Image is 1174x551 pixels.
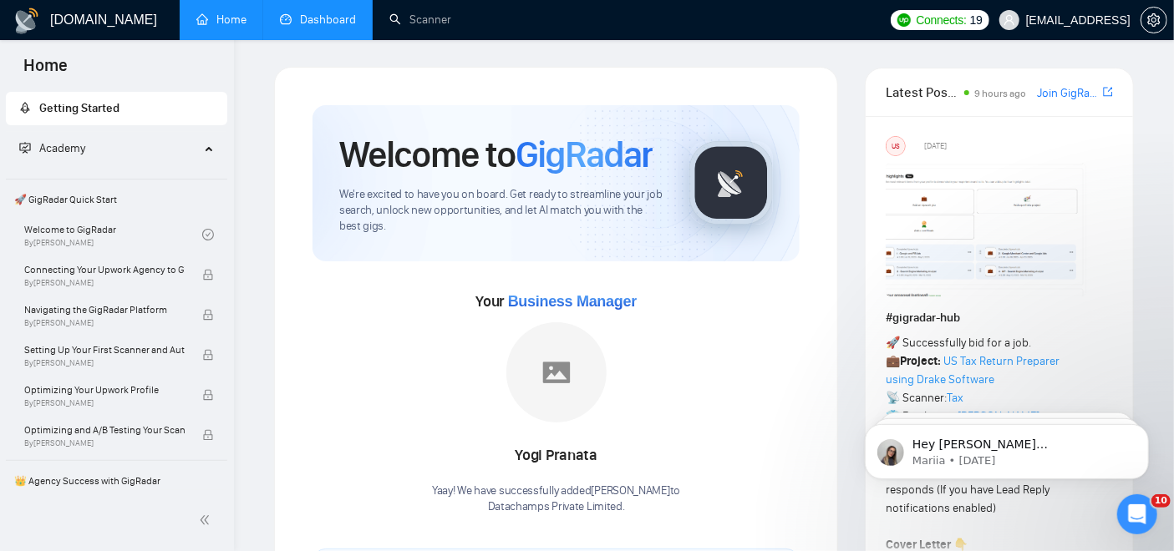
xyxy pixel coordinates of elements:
img: gigradar-logo.png [689,141,773,225]
span: lock [202,349,214,361]
a: homeHome [196,13,246,27]
span: 10 [1151,494,1171,508]
button: setting [1141,7,1167,33]
div: Yaay! We have successfully added [PERSON_NAME] to [432,483,680,515]
span: By [PERSON_NAME] [24,438,185,448]
span: Academy [39,141,85,155]
img: F09354QB7SM-image.png [886,163,1086,296]
span: Getting Started [39,101,119,115]
span: Optimizing and A/B Testing Your Scanner for Better Results [24,422,185,438]
h1: Welcome to [339,132,653,177]
span: Connects: [916,11,966,29]
span: fund-projection-screen [19,142,31,154]
a: export [1103,84,1113,100]
a: US Tax Return Preparer using Drake Software [886,354,1060,387]
a: dashboardDashboard [280,13,356,27]
span: user [1004,14,1015,26]
span: Setting Up Your First Scanner and Auto-Bidder [24,341,185,358]
span: rocket [19,102,31,114]
span: Academy [19,141,85,155]
span: Home [10,53,81,88]
span: [DATE] [924,139,947,154]
span: Your [475,292,637,311]
iframe: Intercom live chat [1117,494,1157,534]
a: setting [1141,13,1167,27]
span: Latest Posts from the GigRadar Community [886,82,959,103]
span: lock [202,389,214,401]
span: lock [202,309,214,321]
span: Business Manager [508,293,637,310]
iframe: Intercom notifications message [840,389,1174,506]
span: By [PERSON_NAME] [24,358,185,368]
a: searchScanner [389,13,451,27]
span: export [1103,85,1113,99]
p: Datachamps Private Limited . [432,499,680,515]
span: By [PERSON_NAME] [24,278,185,288]
div: US [887,137,905,155]
span: GigRadar [516,132,653,177]
img: upwork-logo.png [897,13,911,27]
span: setting [1141,13,1166,27]
img: placeholder.png [506,322,607,422]
div: Yogi Pranata [432,442,680,470]
span: double-left [199,512,216,528]
span: Optimizing Your Upwork Profile [24,382,185,398]
img: logo [13,8,40,34]
span: By [PERSON_NAME] [24,398,185,408]
span: Connecting Your Upwork Agency to GigRadar [24,261,185,278]
span: By [PERSON_NAME] [24,318,185,328]
span: Navigating the GigRadar Platform [24,301,185,318]
span: 👑 Agency Success with GigRadar [8,464,226,498]
strong: Project: [900,354,941,368]
a: Join GigRadar Slack Community [1037,84,1100,103]
span: 9 hours ago [974,88,1026,99]
li: Getting Started [6,92,227,125]
a: Welcome to GigRadarBy[PERSON_NAME] [24,216,202,253]
span: 19 [970,11,983,29]
span: 🚀 GigRadar Quick Start [8,183,226,216]
span: check-circle [202,229,214,240]
h1: # gigradar-hub [886,309,1113,327]
span: We're excited to have you on board. Get ready to streamline your job search, unlock new opportuni... [339,187,663,235]
span: lock [202,429,214,441]
span: lock [202,269,214,281]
